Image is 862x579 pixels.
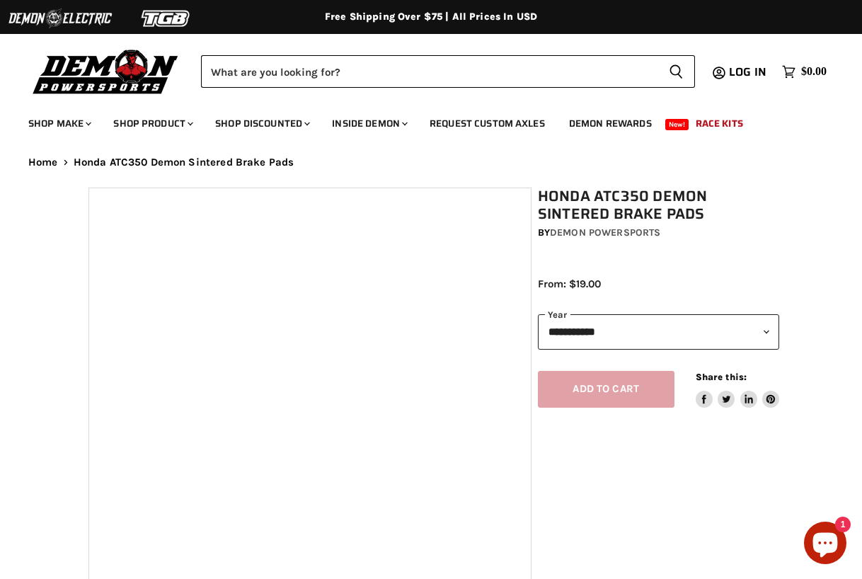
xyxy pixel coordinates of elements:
[696,371,780,408] aside: Share this:
[18,109,100,138] a: Shop Make
[723,66,775,79] a: Log in
[205,109,318,138] a: Shop Discounted
[538,225,779,241] div: by
[665,119,689,130] span: New!
[201,55,695,88] form: Product
[538,314,779,349] select: year
[550,227,660,239] a: Demon Powersports
[800,522,851,568] inbox-online-store-chat: Shopify online store chat
[28,156,58,168] a: Home
[558,109,662,138] a: Demon Rewards
[696,372,747,382] span: Share this:
[657,55,695,88] button: Search
[74,156,294,168] span: Honda ATC350 Demon Sintered Brake Pads
[775,62,834,82] a: $0.00
[28,46,183,96] img: Demon Powersports
[113,5,219,32] img: TGB Logo 2
[419,109,556,138] a: Request Custom Axles
[201,55,657,88] input: Search
[7,5,113,32] img: Demon Electric Logo 2
[538,188,779,223] h1: Honda ATC350 Demon Sintered Brake Pads
[538,277,601,290] span: From: $19.00
[18,103,823,138] ul: Main menu
[103,109,202,138] a: Shop Product
[729,63,766,81] span: Log in
[321,109,416,138] a: Inside Demon
[801,65,827,79] span: $0.00
[685,109,754,138] a: Race Kits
